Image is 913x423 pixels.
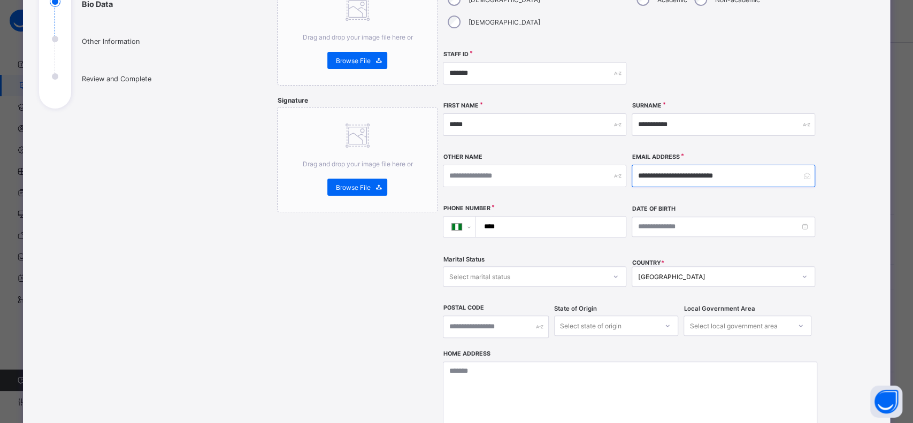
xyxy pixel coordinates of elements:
label: Home Address [443,350,490,357]
div: [GEOGRAPHIC_DATA] [638,273,795,281]
label: First Name [443,102,478,109]
label: Date of Birth [632,205,675,212]
button: Open asap [870,386,902,418]
div: Drag and drop your image file here orBrowse File [277,107,438,212]
span: Marital Status [443,256,484,263]
span: Drag and drop your image file here or [302,160,412,168]
span: Signature [277,96,308,104]
div: Select state of origin [560,316,622,336]
span: Browse File [335,57,370,65]
span: Drag and drop your image file here or [302,33,412,41]
label: Email Address [632,153,679,160]
label: Postal Code [443,304,484,311]
label: Surname [632,102,661,109]
label: Staff ID [443,51,468,58]
div: Select local government area [689,316,777,336]
span: Browse File [335,183,370,191]
div: Select marital status [449,266,510,287]
label: Phone Number [443,205,490,212]
label: Other Name [443,153,482,160]
span: COUNTRY [632,259,664,266]
span: Local Government Area [684,305,755,312]
label: [DEMOGRAPHIC_DATA] [468,18,540,26]
span: State of Origin [554,305,597,312]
